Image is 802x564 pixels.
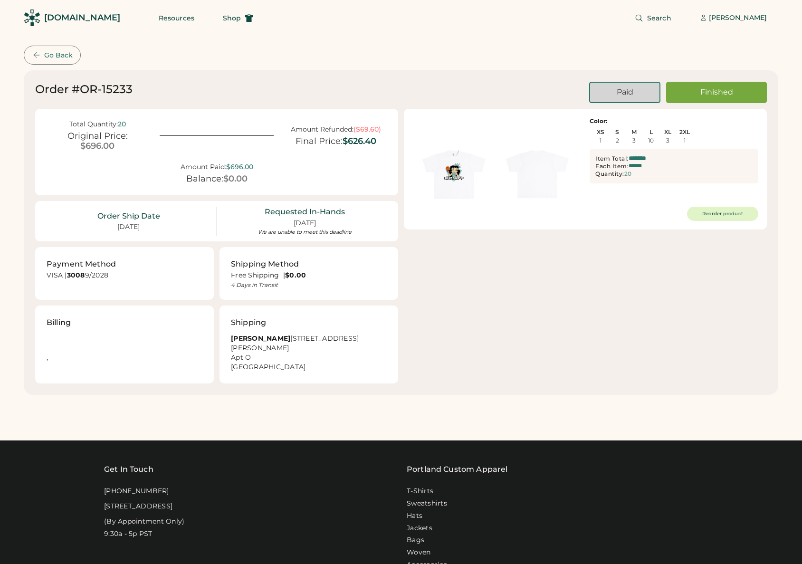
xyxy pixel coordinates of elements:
[684,137,686,144] div: 1
[104,517,184,526] div: (By Appointment Only)
[285,271,306,279] strong: $0.00
[407,524,432,533] a: Jackets
[211,9,265,28] button: Shop
[595,155,629,163] div: Item Total:
[44,51,73,59] div: Go Back
[624,171,631,177] div: 20
[632,137,636,144] div: 3
[709,13,767,23] div: [PERSON_NAME]
[104,502,172,511] div: [STREET_ADDRESS]
[353,125,381,134] div: ($69.60)
[642,129,660,135] div: L
[600,137,601,144] div: 1
[407,499,447,508] a: Sweatshirts
[35,82,133,97] div: Order #OR-15233
[117,222,140,232] div: [DATE]
[67,131,128,142] div: Original Price:
[186,174,223,184] div: Balance:
[343,136,376,147] div: $626.40
[676,129,694,135] div: 2XL
[609,129,626,135] div: S
[80,141,115,152] div: $696.00
[296,136,343,147] div: Final Price:
[412,133,496,216] img: generate-image
[147,9,206,28] button: Resources
[666,137,669,144] div: 3
[24,10,40,26] img: Rendered Logo - Screens
[407,464,507,475] a: Portland Custom Apparel
[104,464,153,475] div: Get In Touch
[47,334,202,363] div: ,
[47,258,116,270] div: Payment Method
[616,137,619,144] div: 2
[595,170,624,178] div: Quantity:
[407,487,433,496] a: T-Shirts
[601,87,648,97] div: Paid
[407,535,424,545] a: Bags
[625,129,643,135] div: M
[181,163,226,171] div: Amount Paid:
[294,219,316,228] div: [DATE]
[592,129,609,135] div: XS
[648,137,654,144] div: 10
[407,511,422,521] a: Hats
[231,334,387,372] div: [STREET_ADDRESS][PERSON_NAME] Apt O [GEOGRAPHIC_DATA]
[595,163,629,170] div: Each Item:
[659,129,677,135] div: XL
[226,163,253,171] div: $696.00
[97,211,160,221] div: Order Ship Date
[291,125,353,134] div: Amount Refunded:
[623,9,683,28] button: Search
[678,87,755,97] div: Finished
[231,281,387,289] div: 4 Days in Transit
[590,117,607,124] strong: Color:
[118,120,126,128] div: 20
[104,487,169,496] div: [PHONE_NUMBER]
[231,271,387,280] div: Free Shipping |
[67,271,85,279] strong: 3008
[647,15,671,21] span: Search
[258,229,352,235] div: We are unable to meet this deadline
[223,15,241,21] span: Shop
[407,548,430,557] a: Woven
[104,529,153,539] div: 9:30a - 5p PST
[69,120,118,128] div: Total Quantity:
[687,207,758,221] button: Reorder product
[44,12,120,24] div: [DOMAIN_NAME]
[231,334,290,343] strong: [PERSON_NAME]
[231,317,266,328] div: Shipping
[231,258,299,270] div: Shipping Method
[496,133,579,216] img: generate-image
[223,174,248,184] div: $0.00
[47,317,71,328] div: Billing
[265,207,345,217] div: Requested In-Hands
[47,271,202,283] div: VISA | 9/2028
